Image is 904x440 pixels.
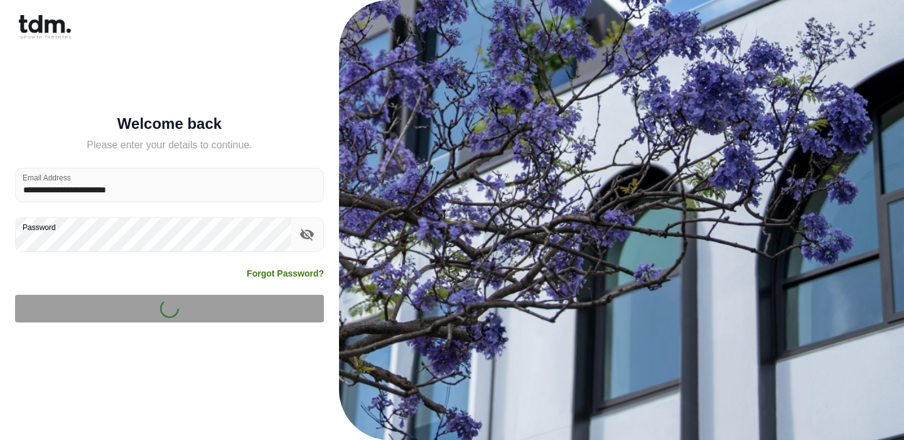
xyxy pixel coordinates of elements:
[15,118,324,130] h5: Welcome back
[23,172,71,183] label: Email Address
[247,267,324,280] a: Forgot Password?
[23,222,56,233] label: Password
[15,138,324,153] h5: Please enter your details to continue.
[296,224,318,245] button: toggle password visibility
